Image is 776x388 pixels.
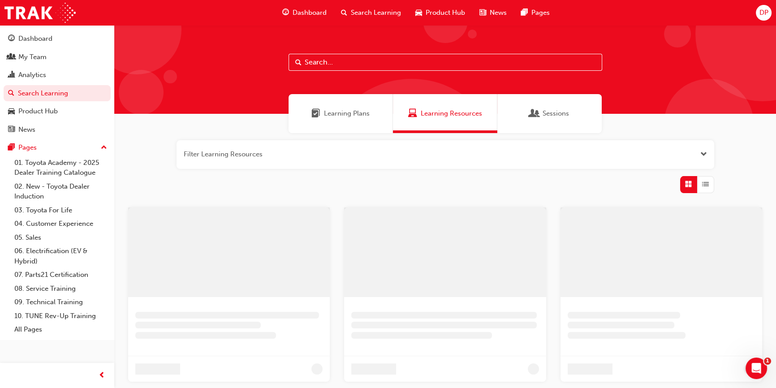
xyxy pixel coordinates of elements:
span: guage-icon [8,35,15,43]
a: 09. Technical Training [11,295,111,309]
span: chart-icon [8,71,15,79]
a: 03. Toyota For Life [11,203,111,217]
div: Product Hub [18,106,58,116]
img: Trak [4,3,76,23]
a: 05. Sales [11,231,111,245]
a: car-iconProduct Hub [408,4,472,22]
a: 01. Toyota Academy - 2025 Dealer Training Catalogue [11,156,111,180]
a: News [4,121,111,138]
span: car-icon [415,7,422,18]
span: up-icon [101,142,107,154]
span: List [702,179,709,190]
div: Pages [18,142,37,153]
div: Analytics [18,70,46,80]
span: Dashboard [293,8,327,18]
span: Product Hub [426,8,465,18]
a: Analytics [4,67,111,83]
span: Sessions [530,108,539,119]
span: guage-icon [282,7,289,18]
span: news-icon [8,126,15,134]
button: Open the filter [700,149,707,160]
input: Search... [289,54,602,71]
a: pages-iconPages [514,4,557,22]
span: Pages [531,8,550,18]
a: Search Learning [4,85,111,102]
span: Learning Resources [421,108,482,119]
button: DP [756,5,772,21]
a: All Pages [11,323,111,336]
span: Grid [685,179,692,190]
iframe: Intercom live chat [746,358,767,379]
a: 02. New - Toyota Dealer Induction [11,180,111,203]
div: News [18,125,35,135]
a: 04. Customer Experience [11,217,111,231]
span: prev-icon [99,370,105,381]
span: pages-icon [521,7,528,18]
div: My Team [18,52,47,62]
a: 06. Electrification (EV & Hybrid) [11,244,111,268]
a: Learning PlansLearning Plans [289,94,393,133]
a: Dashboard [4,30,111,47]
span: car-icon [8,108,15,116]
a: guage-iconDashboard [275,4,334,22]
button: Pages [4,139,111,156]
span: Learning Resources [408,108,417,119]
a: SessionsSessions [497,94,602,133]
a: 07. Parts21 Certification [11,268,111,282]
span: news-icon [479,7,486,18]
a: news-iconNews [472,4,514,22]
span: 1 [764,358,771,365]
div: Dashboard [18,34,52,44]
span: Search Learning [351,8,401,18]
span: Sessions [543,108,569,119]
span: people-icon [8,53,15,61]
a: 08. Service Training [11,282,111,296]
span: pages-icon [8,144,15,152]
span: News [490,8,507,18]
button: DashboardMy TeamAnalyticsSearch LearningProduct HubNews [4,29,111,139]
span: search-icon [341,7,347,18]
a: Product Hub [4,103,111,120]
span: search-icon [8,90,14,98]
a: My Team [4,49,111,65]
span: Learning Plans [324,108,370,119]
a: 10. TUNE Rev-Up Training [11,309,111,323]
span: Learning Plans [311,108,320,119]
a: search-iconSearch Learning [334,4,408,22]
a: Learning ResourcesLearning Resources [393,94,497,133]
span: DP [759,8,768,18]
span: Search [295,57,302,68]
